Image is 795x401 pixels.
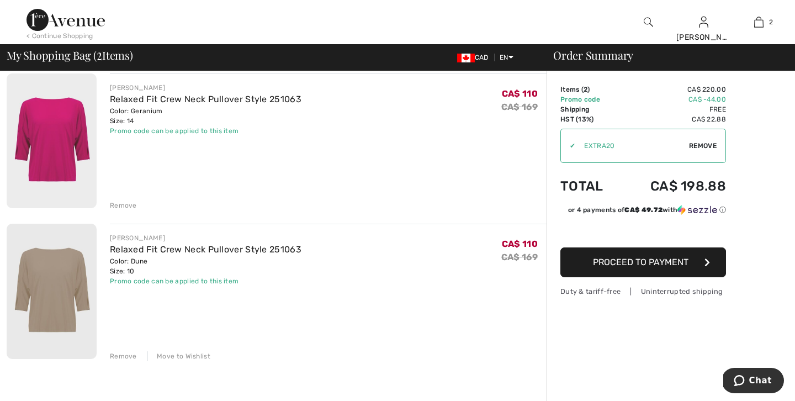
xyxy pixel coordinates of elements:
[677,205,717,215] img: Sezzle
[110,351,137,361] div: Remove
[110,106,301,126] div: Color: Geranium Size: 14
[620,94,726,104] td: CA$ -44.00
[97,47,102,61] span: 2
[7,50,133,61] span: My Shopping Bag ( Items)
[699,15,708,29] img: My Info
[689,141,717,151] span: Remove
[560,114,620,124] td: HST (13%)
[561,141,575,151] div: ✔
[500,54,513,61] span: EN
[457,54,475,62] img: Canadian Dollar
[501,252,538,262] s: CA$ 169
[560,286,726,297] div: Duty & tariff-free | Uninterrupted shipping
[7,224,97,358] img: Relaxed Fit Crew Neck Pullover Style 251063
[26,9,105,31] img: 1ère Avenue
[560,205,726,219] div: or 4 payments ofCA$ 49.72withSezzle Click to learn more about Sezzle
[502,88,538,99] span: CA$ 110
[624,206,662,214] span: CA$ 49.72
[732,15,786,29] a: 2
[723,368,784,395] iframe: Opens a widget where you can chat to one of our agents
[110,256,301,276] div: Color: Dune Size: 10
[110,233,301,243] div: [PERSON_NAME]
[457,54,493,61] span: CAD
[620,85,726,94] td: CA$ 220.00
[676,31,730,43] div: [PERSON_NAME]
[147,351,210,361] div: Move to Wishlist
[110,200,137,210] div: Remove
[560,219,726,244] iframe: PayPal-paypal
[502,239,538,249] span: CA$ 110
[560,247,726,277] button: Proceed to Payment
[501,102,538,112] s: CA$ 169
[110,244,301,255] a: Relaxed Fit Crew Neck Pullover Style 251063
[620,104,726,114] td: Free
[575,129,689,162] input: Promo code
[540,50,788,61] div: Order Summary
[560,167,620,205] td: Total
[110,126,301,136] div: Promo code can be applied to this item
[593,257,688,267] span: Proceed to Payment
[560,94,620,104] td: Promo code
[568,205,726,215] div: or 4 payments of with
[620,114,726,124] td: CA$ 22.88
[7,73,97,208] img: Relaxed Fit Crew Neck Pullover Style 251063
[769,17,773,27] span: 2
[699,17,708,27] a: Sign In
[620,167,726,205] td: CA$ 198.88
[110,94,301,104] a: Relaxed Fit Crew Neck Pullover Style 251063
[584,86,587,93] span: 2
[26,31,93,41] div: < Continue Shopping
[560,85,620,94] td: Items ( )
[110,83,301,93] div: [PERSON_NAME]
[110,276,301,286] div: Promo code can be applied to this item
[754,15,764,29] img: My Bag
[644,15,653,29] img: search the website
[560,104,620,114] td: Shipping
